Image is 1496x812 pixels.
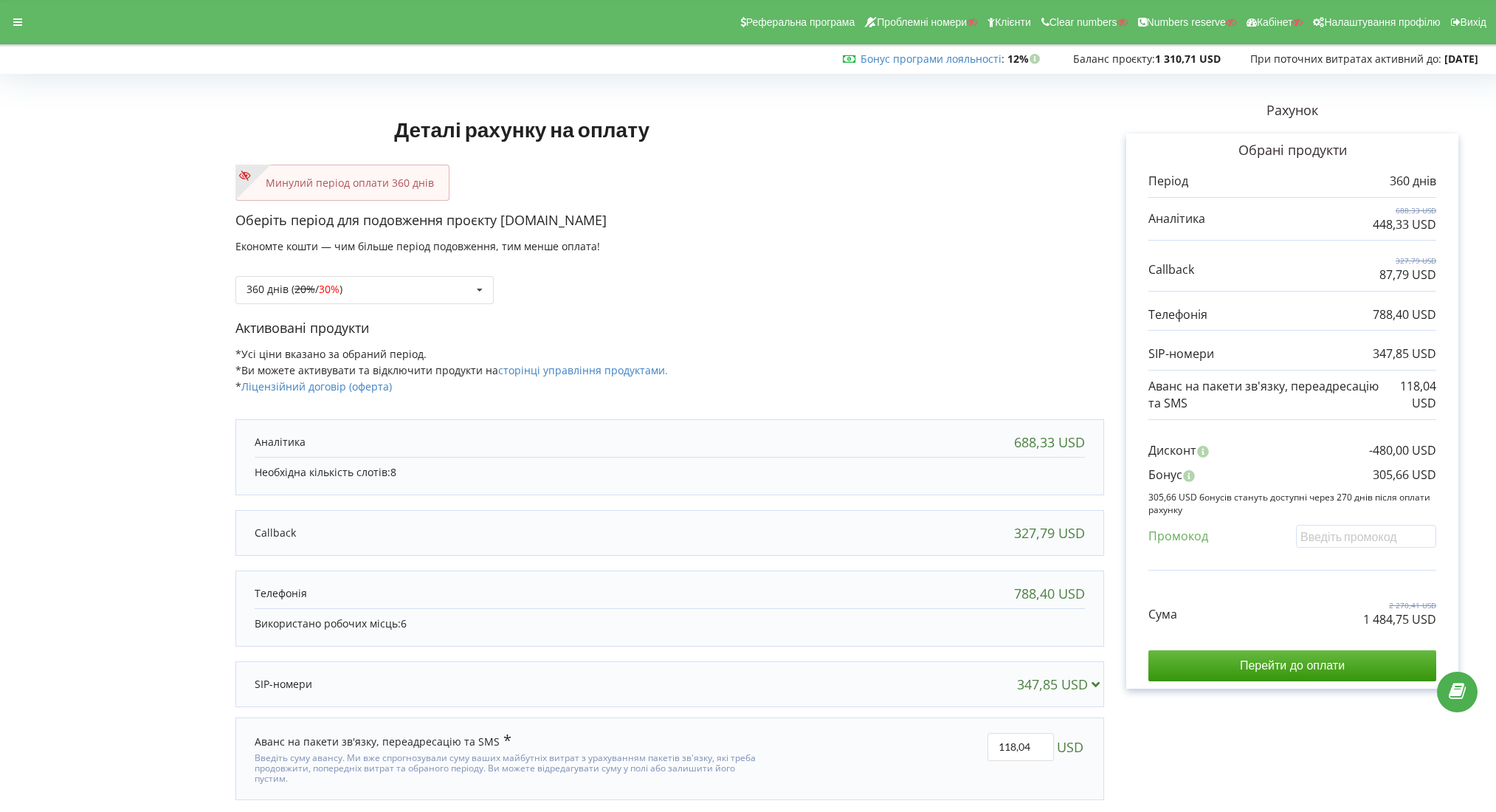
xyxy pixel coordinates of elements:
[1148,261,1194,278] p: Callback
[1017,677,1106,692] div: 347,85 USD
[1363,611,1436,628] p: 1 484,75 USD
[861,52,1002,66] a: Бонус програми лояльності
[1373,306,1436,323] p: 788,40 USD
[235,211,1104,230] p: Оберіть період для подовження проєкту [DOMAIN_NAME]
[255,677,312,692] p: SIP-номери
[235,347,427,361] span: *Усі ціни вказано за обраний період.
[1461,16,1486,28] span: Вихід
[1057,733,1083,761] span: USD
[1073,52,1155,66] span: Баланс проєкту:
[1148,306,1207,323] p: Телефонія
[1250,52,1441,66] span: При поточних витратах активний до:
[1324,16,1440,28] span: Налаштування профілю
[498,363,668,377] a: сторінці управління продуктами.
[251,176,434,190] p: Минулий період оплати 360 днів
[319,282,339,296] span: 30%
[1014,526,1085,540] div: 327,79 USD
[255,465,1085,480] p: Необхідна кількість слотів:
[1014,586,1085,601] div: 788,40 USD
[255,586,307,601] p: Телефонія
[241,379,392,393] a: Ліцензійний договір (оферта)
[1444,52,1478,66] strong: [DATE]
[1373,467,1436,484] p: 305,66 USD
[235,239,600,253] span: Економте кошти — чим більше період подовження, тим менше оплата!
[1390,173,1436,190] p: 360 днів
[1257,16,1293,28] span: Кабінет
[1148,467,1182,484] p: Бонус
[1104,101,1481,120] p: Рахунок
[235,319,1104,338] p: Активовані продукти
[1373,216,1436,233] p: 448,33 USD
[1014,435,1085,450] div: 688,33 USD
[1148,528,1208,545] p: Промокод
[1148,442,1196,459] p: Дисконт
[1373,205,1436,216] p: 688,33 USD
[1296,525,1436,548] input: Введіть промокод
[1379,266,1436,283] p: 87,79 USD
[1147,16,1226,28] span: Numbers reserve
[235,363,668,377] span: *Ви можете активувати та відключити продукти на
[1148,491,1436,516] p: 305,66 USD бонусів стануть доступні через 270 днів після оплати рахунку
[995,16,1031,28] span: Клієнти
[1379,255,1436,266] p: 327,79 USD
[390,465,396,479] span: 8
[255,749,766,785] div: Введіть суму авансу. Ми вже спрогнозували суму ваших майбутніх витрат з урахуванням пакетів зв'яз...
[1155,52,1221,66] strong: 1 310,71 USD
[1148,173,1188,190] p: Період
[255,616,1085,631] p: Використано робочих місць:
[877,16,967,28] span: Проблемні номери
[1148,210,1205,227] p: Аналітика
[1148,141,1436,160] p: Обрані продукти
[746,16,855,28] span: Реферальна програма
[1148,650,1436,681] input: Перейти до оплати
[294,282,315,296] s: 20%
[255,435,306,450] p: Аналітика
[1007,52,1044,66] strong: 12%
[1369,442,1436,459] p: -480,00 USD
[1049,16,1117,28] span: Clear numbers
[235,94,809,165] h1: Деталі рахунку на оплату
[1382,378,1436,412] p: 118,04 USD
[247,284,342,295] div: 360 днів ( / )
[255,526,296,540] p: Callback
[401,616,407,630] span: 6
[1148,606,1177,623] p: Сума
[861,52,1004,66] span: :
[1363,600,1436,610] p: 2 270,41 USD
[1148,378,1382,412] p: Аванс на пакети зв'язку, переадресацію та SMS
[1148,345,1214,362] p: SIP-номери
[255,733,511,749] div: Аванс на пакети зв'язку, переадресацію та SMS
[1373,345,1436,362] p: 347,85 USD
